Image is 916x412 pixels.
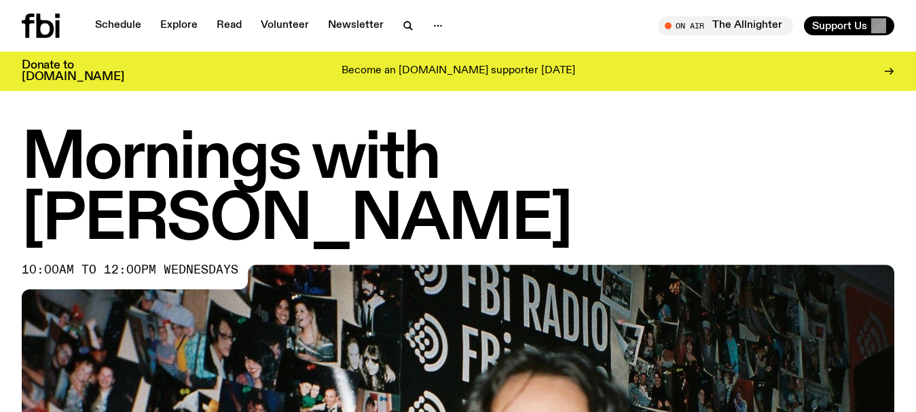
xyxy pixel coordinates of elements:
[87,16,149,35] a: Schedule
[22,265,238,276] span: 10:00am to 12:00pm wednesdays
[22,129,894,251] h1: Mornings with [PERSON_NAME]
[22,60,124,83] h3: Donate to [DOMAIN_NAME]
[804,16,894,35] button: Support Us
[208,16,250,35] a: Read
[812,20,867,32] span: Support Us
[253,16,317,35] a: Volunteer
[320,16,392,35] a: Newsletter
[342,65,575,77] p: Become an [DOMAIN_NAME] supporter [DATE]
[658,16,793,35] button: On AirThe Allnighter
[152,16,206,35] a: Explore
